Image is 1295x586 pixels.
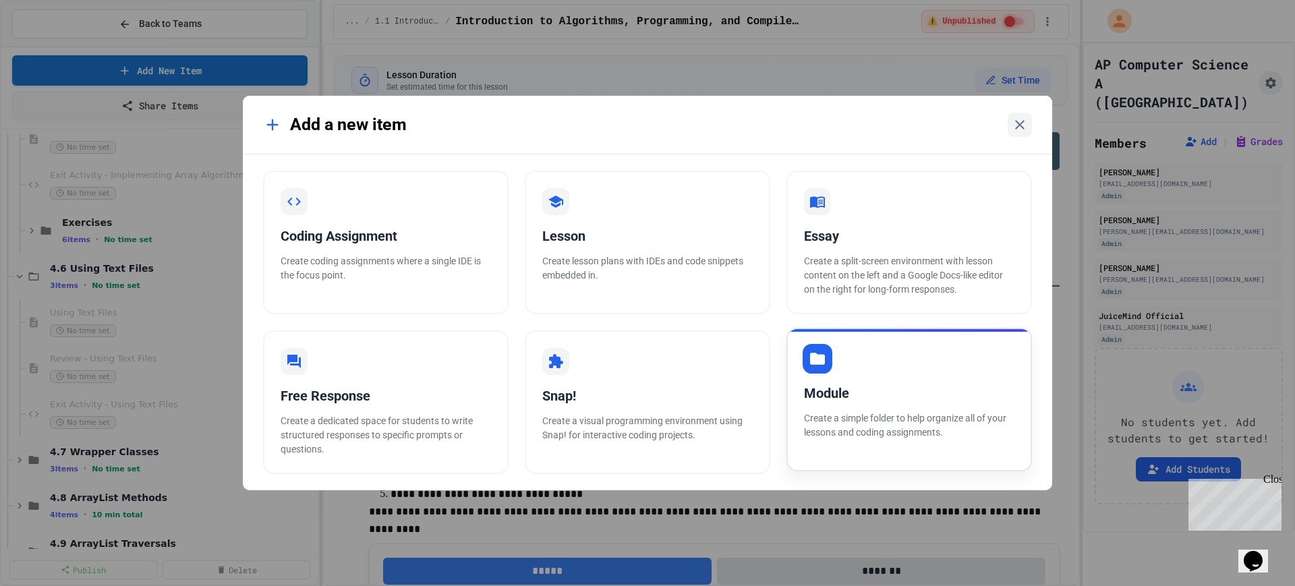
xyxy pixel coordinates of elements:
[1238,532,1282,573] iframe: chat widget
[1183,473,1282,531] iframe: chat widget
[281,414,491,457] p: Create a dedicated space for students to write structured responses to specific prompts or questi...
[281,226,491,246] div: Coding Assignment
[281,386,491,406] div: Free Response
[281,254,491,283] p: Create coding assignments where a single IDE is the focus point.
[5,5,93,86] div: Chat with us now!Close
[263,112,407,138] div: Add a new item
